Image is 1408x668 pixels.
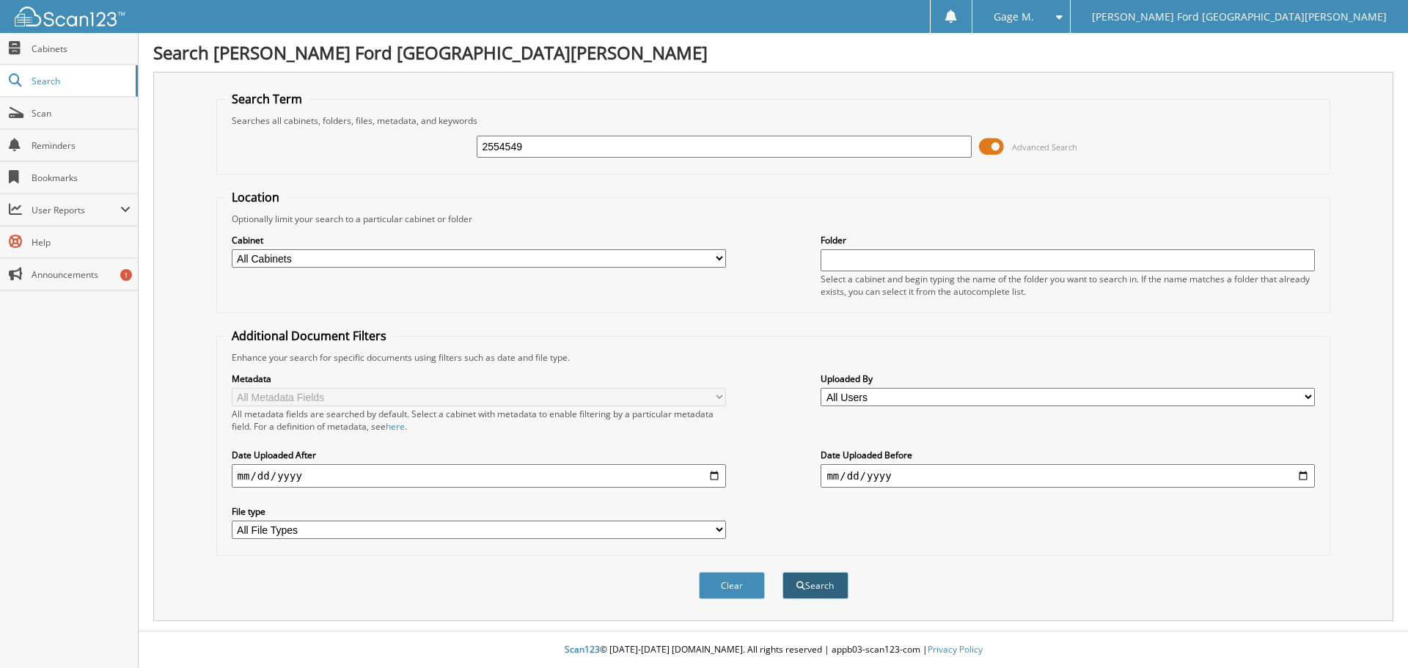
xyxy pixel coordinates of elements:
h1: Search [PERSON_NAME] Ford [GEOGRAPHIC_DATA][PERSON_NAME] [153,40,1393,65]
span: Help [32,236,131,249]
span: Reminders [32,139,131,152]
img: scan123-logo-white.svg [15,7,125,26]
legend: Additional Document Filters [224,328,394,344]
span: Bookmarks [32,172,131,184]
a: here [386,420,405,433]
label: Date Uploaded Before [821,449,1315,461]
div: Enhance your search for specific documents using filters such as date and file type. [224,351,1323,364]
label: Uploaded By [821,372,1315,385]
label: Cabinet [232,234,726,246]
span: Gage M. [994,12,1034,21]
label: Date Uploaded After [232,449,726,461]
span: Search [32,75,128,87]
span: User Reports [32,204,120,216]
span: Advanced Search [1012,142,1077,153]
input: start [232,464,726,488]
legend: Location [224,189,287,205]
button: Search [782,572,848,599]
label: File type [232,505,726,518]
div: Searches all cabinets, folders, files, metadata, and keywords [224,114,1323,127]
label: Folder [821,234,1315,246]
button: Clear [699,572,765,599]
div: Select a cabinet and begin typing the name of the folder you want to search in. If the name match... [821,273,1315,298]
div: Optionally limit your search to a particular cabinet or folder [224,213,1323,225]
span: Cabinets [32,43,131,55]
span: Announcements [32,268,131,281]
span: Scan123 [565,643,600,656]
div: © [DATE]-[DATE] [DOMAIN_NAME]. All rights reserved | appb03-scan123-com | [139,632,1408,668]
label: Metadata [232,372,726,385]
span: Scan [32,107,131,120]
div: 1 [120,269,132,281]
div: All metadata fields are searched by default. Select a cabinet with metadata to enable filtering b... [232,408,726,433]
span: [PERSON_NAME] Ford [GEOGRAPHIC_DATA][PERSON_NAME] [1092,12,1387,21]
a: Privacy Policy [928,643,983,656]
legend: Search Term [224,91,309,107]
input: end [821,464,1315,488]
